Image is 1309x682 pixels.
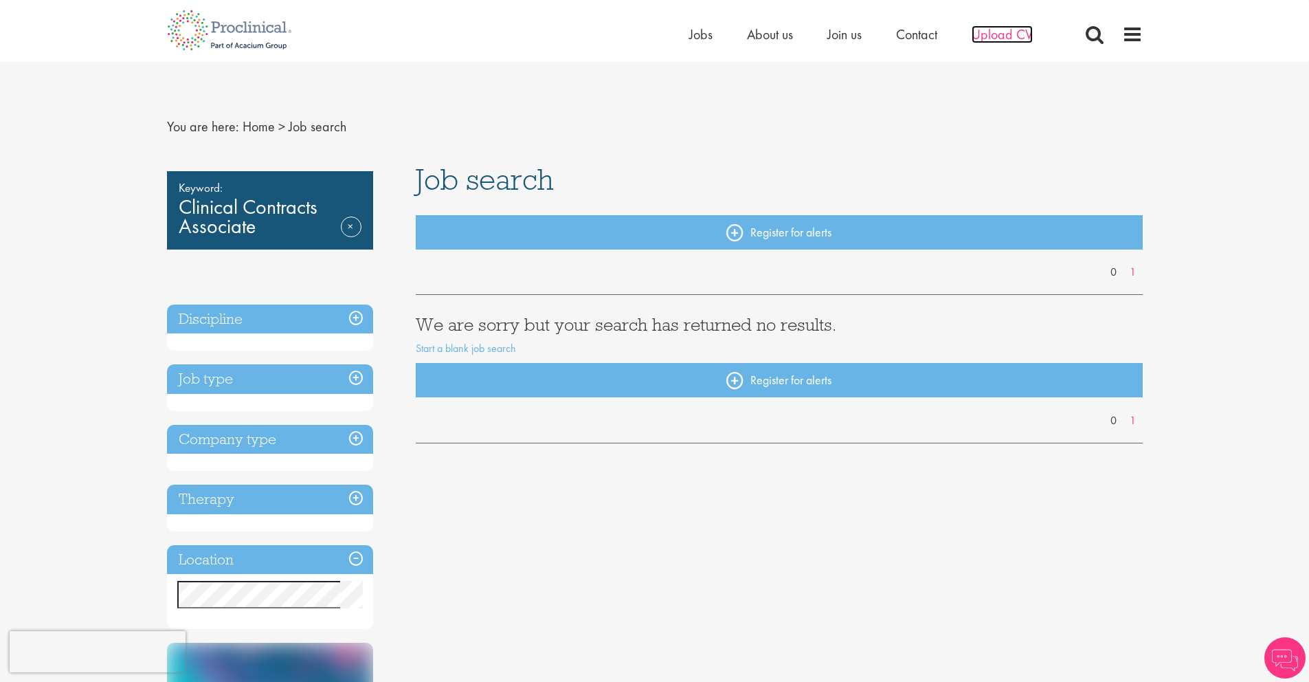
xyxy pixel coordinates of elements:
a: Jobs [689,25,713,43]
a: 1 [1123,265,1143,280]
span: Keyword: [179,178,361,197]
span: You are here: [167,118,239,135]
a: Start a blank job search [416,341,516,355]
h3: We are sorry but your search has returned no results. [416,316,1143,333]
h3: Company type [167,425,373,454]
span: Job search [416,161,554,198]
span: > [278,118,285,135]
a: About us [747,25,793,43]
a: 0 [1104,413,1123,429]
iframe: reCAPTCHA [10,631,186,672]
a: Register for alerts [416,363,1143,397]
h3: Job type [167,364,373,394]
a: Register for alerts [416,215,1143,250]
h3: Location [167,545,373,575]
a: 1 [1123,413,1143,429]
img: Chatbot [1264,637,1306,679]
a: Contact [896,25,937,43]
a: Upload CV [972,25,1033,43]
a: Join us [827,25,862,43]
a: 0 [1104,265,1123,280]
span: Job search [289,118,346,135]
a: breadcrumb link [243,118,275,135]
h3: Therapy [167,485,373,514]
div: Clinical Contracts Associate [167,171,373,250]
h3: Discipline [167,305,373,334]
a: Remove [341,217,361,256]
